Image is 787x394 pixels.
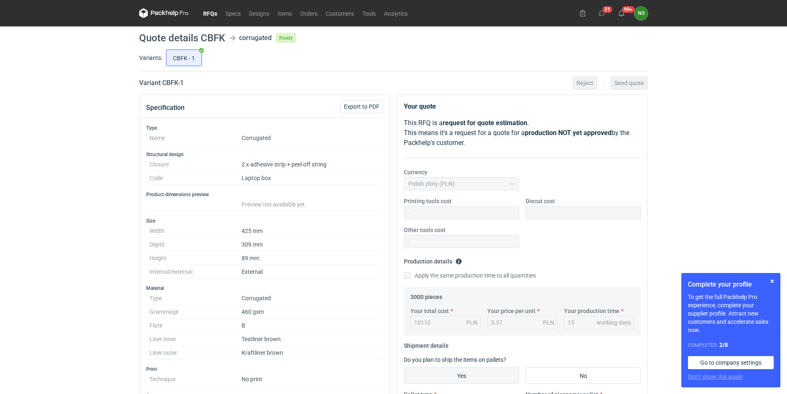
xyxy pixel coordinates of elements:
[146,125,383,131] h3: Type
[466,318,477,327] div: PLN
[344,104,379,109] span: Export to PDF
[149,265,242,279] dt: Internal/external
[322,8,358,18] a: Customers
[166,50,202,66] label: CBFK - 1
[443,119,527,127] strong: request for quote estimation
[149,171,242,185] dt: Code
[487,307,536,315] label: Your price per unit
[526,197,555,205] label: Diecut cost
[139,78,184,88] h2: Variant CBFK - 1
[139,33,225,43] h1: Quote details CBFK
[149,224,242,238] dt: Width
[242,373,380,386] dd: No print
[149,292,242,305] dt: Type
[719,342,728,348] strong: 2 / 8
[146,98,185,118] button: Specification
[242,171,380,185] dd: Laptop box
[242,292,380,305] dd: Corrugated
[146,366,383,373] h3: Print
[614,80,644,86] span: Send quote
[242,252,380,265] dd: 89 mm
[146,218,383,224] h3: Size
[149,305,242,319] dt: Grammage
[615,7,628,20] button: 99+
[242,346,380,360] dd: Kraftliner brown
[525,129,612,137] strong: production NOT yet approved
[149,332,242,346] dt: Liner inner
[221,8,245,18] a: Specs
[404,271,536,280] label: Apply the same production time to all quantities
[576,80,593,86] span: Reject
[404,197,452,205] label: Printing tools cost
[358,8,380,18] a: Tools
[404,356,506,363] label: Do you plan to ship the items on pallets?
[239,33,272,43] div: corrugated
[199,8,221,18] a: RFQs
[404,339,448,349] legend: Shipment details
[276,33,296,43] span: Ready
[242,131,380,145] dd: Corrugated
[543,318,554,327] div: PLN
[149,238,242,252] dt: Depth
[597,318,631,327] div: working days
[611,76,648,90] button: Send quote
[242,238,380,252] dd: 309 mm
[242,158,380,171] dd: 2 x adhesive strip + peel off string
[688,293,774,334] p: To get the full Packhelp Pro experience, complete your supplier profile. Attract new customers an...
[245,8,273,18] a: Designs
[767,276,777,286] button: Skip for now
[146,285,383,292] h3: Material
[380,8,412,18] a: Analytics
[242,224,380,238] dd: 425 mm
[404,226,446,234] label: Other tools cost
[242,201,306,208] span: Preview not available yet.
[688,356,774,369] a: Go to company settings
[340,100,383,113] button: Export to PDF
[242,305,380,319] dd: 460 gsm
[149,131,242,145] dt: Name
[273,8,296,18] a: Items
[149,373,242,386] dt: Technique
[242,265,380,279] dd: External
[688,280,774,290] h1: Complete your profile
[404,118,641,148] p: This RFQ is a . This means it's a request for a quote for a by the Packhelp's customer.
[149,346,242,360] dt: Liner outer
[634,7,648,20] div: Natalia Stępak
[149,319,242,332] dt: Flute
[296,8,322,18] a: Orders
[573,76,597,90] button: Reject
[139,8,189,18] svg: Packhelp Pro
[242,319,380,332] dd: B
[146,151,383,158] h3: Structural design
[688,373,743,381] button: Don’t show this again
[404,102,436,110] strong: Your quote
[564,307,619,315] label: Your production time
[688,341,774,349] div: Completed:
[149,252,242,265] dt: Height
[410,307,449,315] label: Your total cost
[242,332,380,346] dd: Testliner brown
[146,191,383,198] h3: Product dimensions preview
[634,7,648,20] button: NS
[595,7,609,20] button: 21
[404,168,427,176] label: Currency
[139,54,162,62] label: Variants:
[410,290,442,300] legend: 3000 pieces
[149,158,242,171] dt: Closure
[404,255,462,265] legend: Production details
